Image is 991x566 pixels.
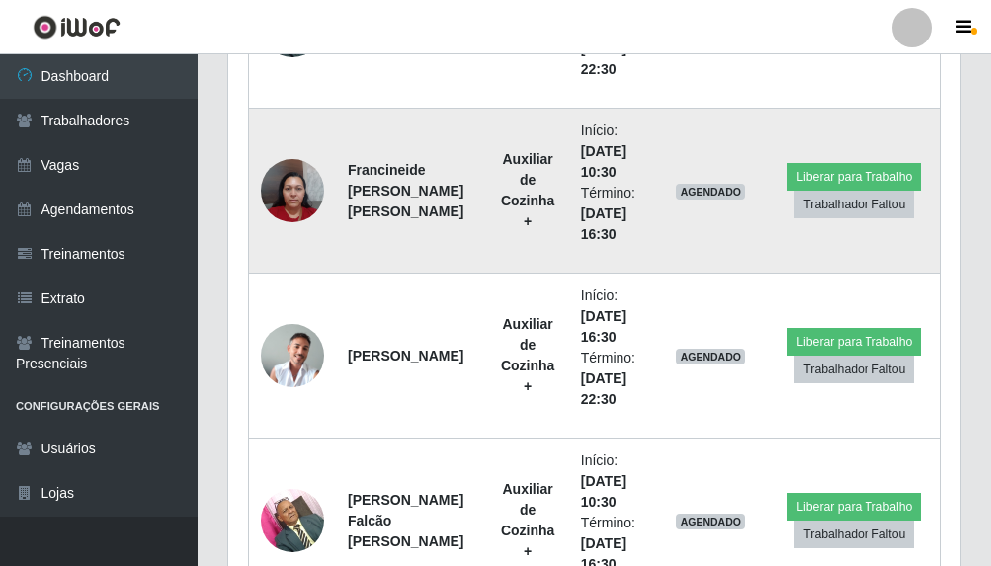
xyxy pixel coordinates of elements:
[348,162,463,219] strong: Francineide [PERSON_NAME] [PERSON_NAME]
[581,183,640,245] li: Término:
[581,121,640,183] li: Início:
[261,324,324,387] img: 1698100436346.jpeg
[794,521,914,548] button: Trabalhador Faltou
[787,493,921,521] button: Liberar para Trabalho
[581,205,626,242] time: [DATE] 16:30
[33,15,121,40] img: CoreUI Logo
[676,514,745,529] span: AGENDADO
[794,356,914,383] button: Trabalhador Faltou
[581,143,626,180] time: [DATE] 10:30
[348,492,463,549] strong: [PERSON_NAME] Falcão [PERSON_NAME]
[581,308,626,345] time: [DATE] 16:30
[676,184,745,200] span: AGENDADO
[581,450,640,513] li: Início:
[581,473,626,510] time: [DATE] 10:30
[348,348,463,364] strong: [PERSON_NAME]
[261,148,324,232] img: 1735852864597.jpeg
[501,481,554,559] strong: Auxiliar de Cozinha +
[787,163,921,191] button: Liberar para Trabalho
[787,328,921,356] button: Liberar para Trabalho
[581,285,640,348] li: Início:
[581,348,640,410] li: Término:
[261,478,324,562] img: 1697117733428.jpeg
[794,191,914,218] button: Trabalhador Faltou
[581,370,626,407] time: [DATE] 22:30
[501,316,554,394] strong: Auxiliar de Cozinha +
[676,349,745,364] span: AGENDADO
[501,151,554,229] strong: Auxiliar de Cozinha +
